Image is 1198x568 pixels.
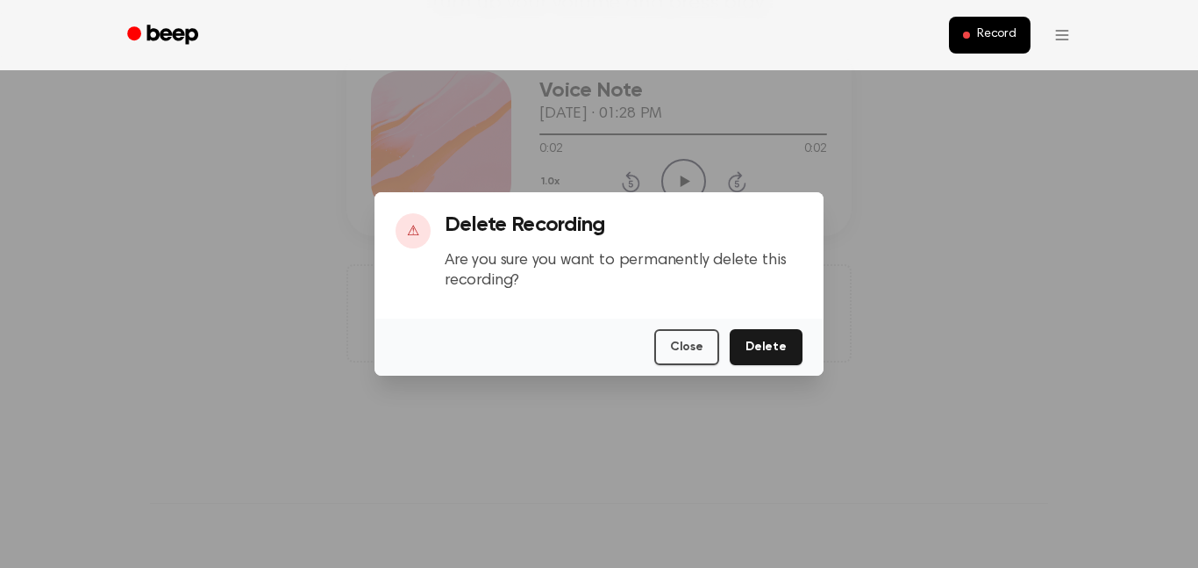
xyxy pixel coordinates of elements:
div: ⚠ [396,213,431,248]
p: Are you sure you want to permanently delete this recording? [445,251,802,291]
span: Record [977,27,1016,43]
a: Beep [115,18,214,53]
h3: Delete Recording [445,213,802,237]
button: Open menu [1041,14,1083,56]
button: Close [654,329,719,365]
button: Delete [730,329,802,365]
button: Record [949,17,1030,54]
